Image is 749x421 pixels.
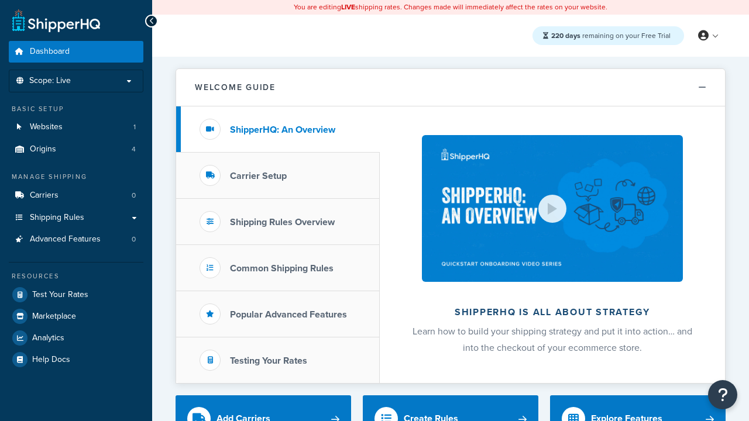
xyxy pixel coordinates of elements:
[32,333,64,343] span: Analytics
[32,355,70,365] span: Help Docs
[230,217,335,227] h3: Shipping Rules Overview
[30,122,63,132] span: Websites
[708,380,737,409] button: Open Resource Center
[230,309,347,320] h3: Popular Advanced Features
[9,349,143,370] a: Help Docs
[30,47,70,57] span: Dashboard
[9,207,143,229] a: Shipping Rules
[30,213,84,223] span: Shipping Rules
[132,191,136,201] span: 0
[230,263,334,274] h3: Common Shipping Rules
[9,306,143,327] a: Marketplace
[9,185,143,206] a: Carriers0
[9,104,143,114] div: Basic Setup
[9,271,143,281] div: Resources
[30,234,101,244] span: Advanced Features
[9,139,143,160] li: Origins
[9,284,143,305] a: Test Your Rates
[551,30,580,41] strong: 220 days
[411,307,694,318] h2: ShipperHQ is all about strategy
[9,139,143,160] a: Origins4
[30,144,56,154] span: Origins
[341,2,355,12] b: LIVE
[32,312,76,322] span: Marketplace
[195,83,276,92] h2: Welcome Guide
[422,135,683,282] img: ShipperHQ is all about strategy
[413,325,692,354] span: Learn how to build your shipping strategy and put it into action… and into the checkout of your e...
[9,116,143,138] a: Websites1
[9,229,143,250] a: Advanced Features0
[9,172,143,182] div: Manage Shipping
[551,30,671,41] span: remaining on your Free Trial
[9,185,143,206] li: Carriers
[132,144,136,154] span: 4
[230,125,335,135] h3: ShipperHQ: An Overview
[29,76,71,86] span: Scope: Live
[9,327,143,348] a: Analytics
[9,116,143,138] li: Websites
[132,234,136,244] span: 0
[32,290,88,300] span: Test Your Rates
[230,356,307,366] h3: Testing Your Rates
[9,229,143,250] li: Advanced Features
[30,191,59,201] span: Carriers
[133,122,136,132] span: 1
[230,171,287,181] h3: Carrier Setup
[9,41,143,63] a: Dashboard
[176,69,725,106] button: Welcome Guide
